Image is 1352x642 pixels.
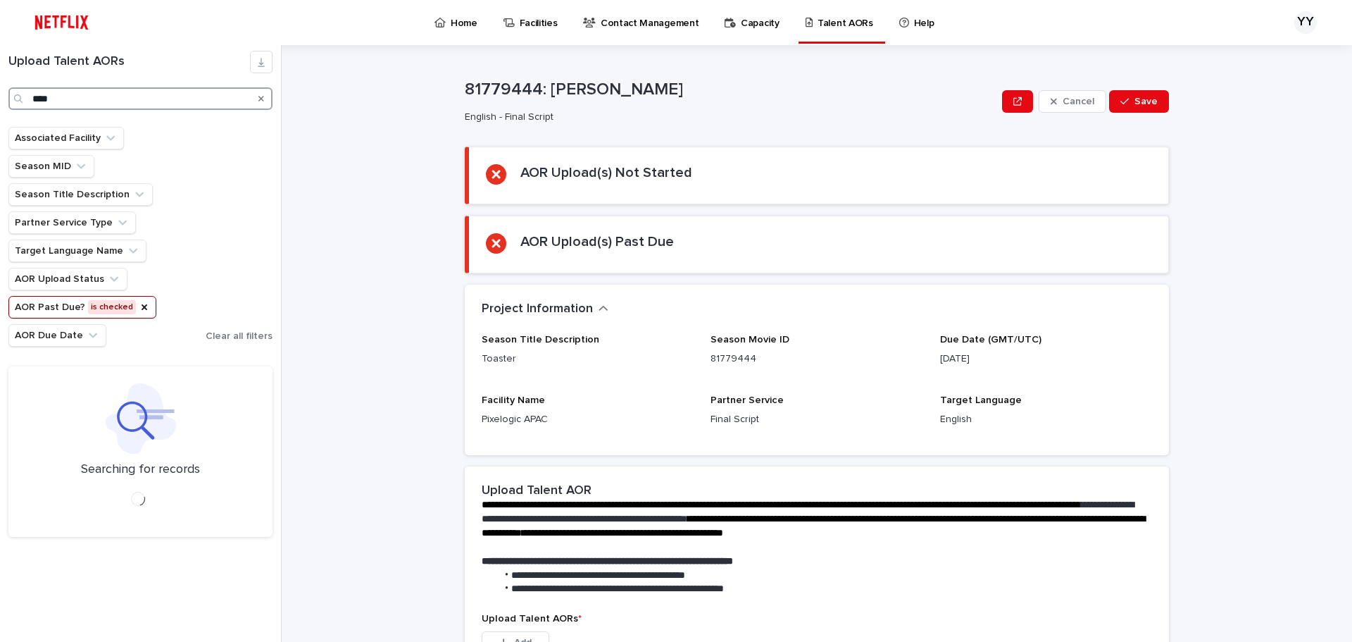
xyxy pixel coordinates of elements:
[711,335,789,345] span: Season Movie ID
[465,80,996,100] p: 81779444: [PERSON_NAME]
[940,395,1022,405] span: Target Language
[482,302,608,317] button: Project Information
[482,335,599,345] span: Season Title Description
[81,462,200,478] p: Searching for records
[1134,97,1158,106] span: Save
[8,127,124,149] button: Associated Facility
[28,8,95,37] img: ifQbXi3ZQGMSEF7WDB7W
[482,352,694,366] p: Toaster
[482,302,593,317] h2: Project Information
[1063,97,1094,106] span: Cancel
[8,155,94,178] button: Season MID
[482,412,694,427] p: Pixelogic APAC
[711,412,922,427] p: Final Script
[8,87,273,110] input: Search
[482,483,591,499] h2: Upload Talent AOR
[8,324,106,347] button: AOR Due Date
[8,183,153,206] button: Season Title Description
[482,395,545,405] span: Facility Name
[8,240,146,262] button: Target Language Name
[711,352,922,366] p: 81779444
[200,326,273,347] button: Clear all filters
[465,111,991,123] p: English - Final Script
[8,296,156,319] button: AOR Past Due?
[711,395,784,405] span: Partner Service
[8,54,250,70] h1: Upload Talent AORs
[1109,90,1169,113] button: Save
[1039,90,1106,113] button: Cancel
[520,233,674,250] h2: AOR Upload(s) Past Due
[940,335,1041,345] span: Due Date (GMT/UTC)
[1294,11,1317,34] div: YY
[940,412,1152,427] p: English
[8,268,127,290] button: AOR Upload Status
[940,352,1152,366] p: [DATE]
[482,614,582,624] span: Upload Talent AORs
[206,331,273,341] span: Clear all filters
[8,211,136,234] button: Partner Service Type
[520,164,692,181] h2: AOR Upload(s) Not Started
